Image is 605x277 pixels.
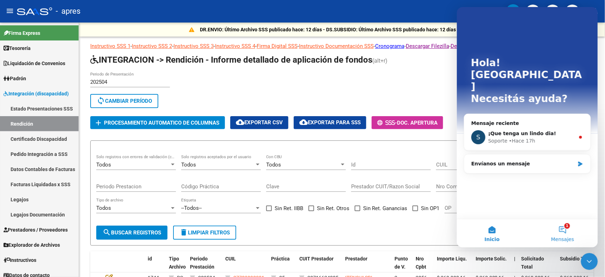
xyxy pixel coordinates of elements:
[96,205,111,211] span: Todos
[581,253,598,270] iframe: Intercom live chat
[4,29,40,37] span: Firma Express
[299,256,334,262] span: CUIT Prestador
[4,59,65,67] span: Liquidación de Convenios
[416,256,426,270] span: Nro Cpbt
[560,256,593,262] span: Subsidio Total
[451,43,539,49] a: Descargar Archivo Configuración FTP
[94,119,103,127] mat-icon: add
[395,256,408,270] span: Punto de V.
[375,43,404,49] a: Cronograma
[406,43,449,49] a: Descargar Filezilla
[179,228,188,237] mat-icon: delete
[299,43,374,49] a: Instructivo Documentación SSS
[97,98,152,104] span: Cambiar Período
[294,116,366,129] button: Exportar para SSS
[521,256,544,270] span: Solicitado Total
[266,162,281,168] span: Todos
[236,118,244,126] mat-icon: cloud_download
[173,43,214,49] a: Instructivo SSS 3
[96,226,167,240] button: Buscar registros
[90,116,225,129] button: Procesamiento automatico de columnas
[372,116,443,129] button: -Doc. Apertura
[275,204,303,213] span: Sin Ret. IIBB
[363,204,407,213] span: Sin Ret. Ganancias
[179,229,230,236] span: Limpiar filtros
[181,205,202,211] span: --Todos--
[225,256,236,262] span: CUIL
[169,256,186,270] span: Tipo Archivo
[377,120,397,126] span: -
[215,43,255,49] a: Instructivo SSS 4
[56,4,80,19] span: - apres
[97,96,105,105] mat-icon: sync
[271,256,290,262] span: Práctica
[476,256,507,262] span: Importe Solic.
[257,43,298,49] a: Firma Digital SSS
[4,256,36,264] span: Instructivos
[6,7,14,15] mat-icon: menu
[421,204,439,213] span: Sin OP1
[96,162,111,168] span: Todos
[90,94,158,108] button: Cambiar Período
[317,204,349,213] span: Sin Ret. Otros
[103,228,111,237] mat-icon: search
[236,119,283,126] span: Exportar CSV
[4,226,68,234] span: Prestadores / Proveedores
[132,43,172,49] a: Instructivo SSS 2
[181,162,196,168] span: Todos
[457,7,598,247] iframe: Intercom live chat
[4,90,69,97] span: Integración (discapacidad)
[90,42,594,50] p: - - - - - - - -
[4,75,26,82] span: Padrón
[173,226,236,240] button: Limpiar filtros
[4,241,60,249] span: Explorador de Archivos
[90,55,372,65] span: INTEGRACION -> Rendición - Informe detallado de aplicación de fondos
[514,256,516,262] span: |
[104,120,219,126] span: Procesamiento automatico de columnas
[190,256,214,270] span: Periodo Prestación
[372,57,387,64] span: (alt+r)
[397,120,438,126] span: Doc. Apertura
[345,256,367,262] span: Prestador
[90,43,130,49] a: Instructivo SSS 1
[230,116,288,129] button: Exportar CSV
[299,119,361,126] span: Exportar para SSS
[148,256,152,262] span: id
[4,44,31,52] span: Tesorería
[200,26,456,33] p: DR.ENVIO: Último Archivo SSS publicado hace: 12 días - DS.SUBSIDIO: Último Archivo SSS publicado ...
[437,256,467,262] span: Importe Liqu.
[103,229,161,236] span: Buscar registros
[299,118,308,126] mat-icon: cloud_download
